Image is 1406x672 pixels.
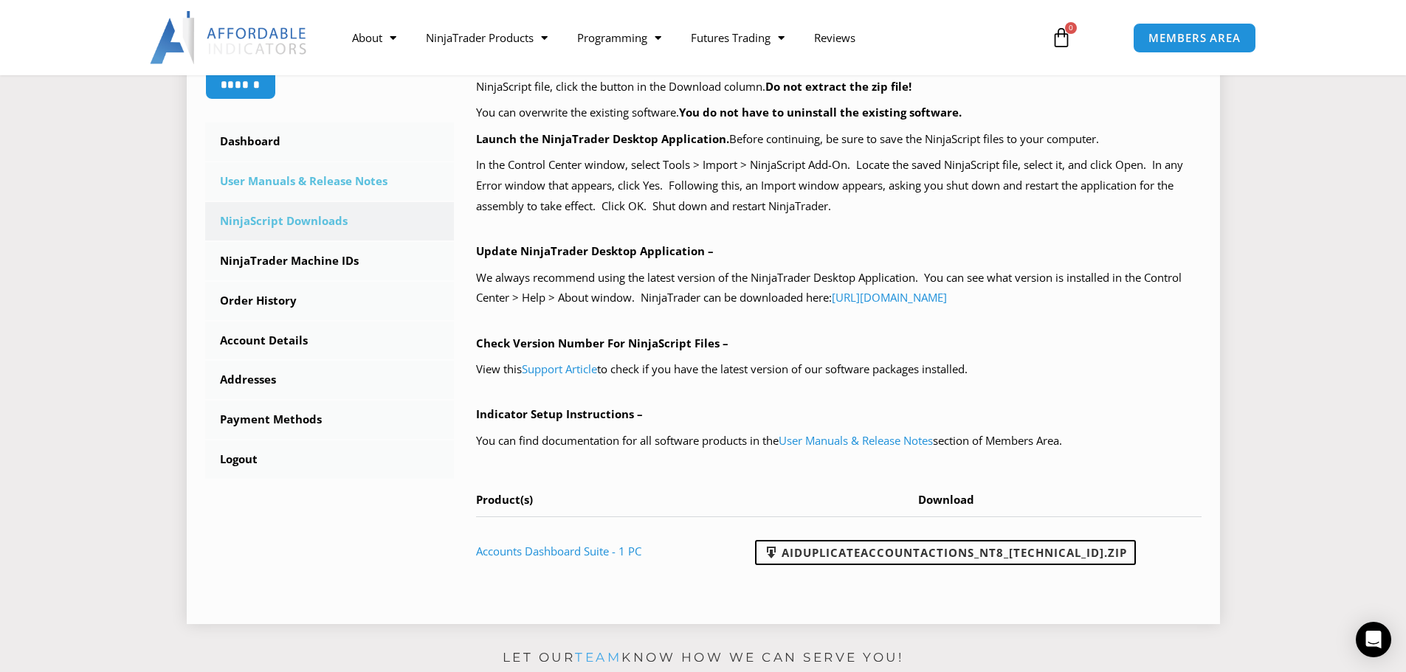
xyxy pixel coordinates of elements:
p: Before continuing, be sure to save the NinjaScript files to your computer. [476,129,1202,150]
b: Update NinjaTrader Desktop Application – [476,243,714,258]
a: Programming [562,21,676,55]
a: [URL][DOMAIN_NAME] [832,290,947,305]
a: Accounts Dashboard Suite - 1 PC [476,544,641,558]
a: team [575,650,621,665]
a: 0 [1029,16,1094,59]
p: You can overwrite the existing software. [476,103,1202,123]
nav: Account pages [205,122,455,479]
a: Addresses [205,361,455,399]
b: You do not have to uninstall the existing software. [679,105,962,119]
a: MEMBERS AREA [1133,23,1256,53]
p: You can find documentation for all software products in the section of Members Area. [476,431,1202,451]
a: Logout [205,440,455,479]
span: Download [918,492,974,507]
a: About [337,21,411,55]
span: Product(s) [476,492,533,507]
p: View this to check if you have the latest version of our software packages installed. [476,359,1202,380]
a: Support Article [522,361,597,376]
a: AIDuplicateAccountActions_NT8_[TECHNICAL_ID].zip [755,540,1136,565]
span: 0 [1065,22,1077,34]
a: Dashboard [205,122,455,161]
nav: Menu [337,21,1034,55]
p: In the Control Center window, select Tools > Import > NinjaScript Add-On. Locate the saved NinjaS... [476,155,1202,217]
img: LogoAI | Affordable Indicators – NinjaTrader [150,11,309,64]
b: Indicator Setup Instructions – [476,406,643,421]
a: Account Details [205,322,455,360]
a: NinjaTrader Machine IDs [205,242,455,280]
a: Reviews [799,21,870,55]
a: User Manuals & Release Notes [205,162,455,201]
a: Order History [205,282,455,320]
p: We always recommend using the latest version of the NinjaTrader Desktop Application. You can see ... [476,268,1202,309]
a: NinjaScript Downloads [205,202,455,240]
a: Payment Methods [205,401,455,439]
p: Let our know how we can serve you! [187,646,1220,670]
a: Futures Trading [676,21,799,55]
p: Your purchased products with available NinjaScript downloads are listed in the table below, at th... [476,56,1202,97]
div: Open Intercom Messenger [1356,622,1391,657]
b: Do not extract the zip file! [765,79,912,94]
b: Check Version Number For NinjaScript Files – [476,336,728,350]
span: MEMBERS AREA [1148,32,1241,44]
a: User Manuals & Release Notes [779,433,933,448]
b: Launch the NinjaTrader Desktop Application. [476,131,729,146]
a: NinjaTrader Products [411,21,562,55]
